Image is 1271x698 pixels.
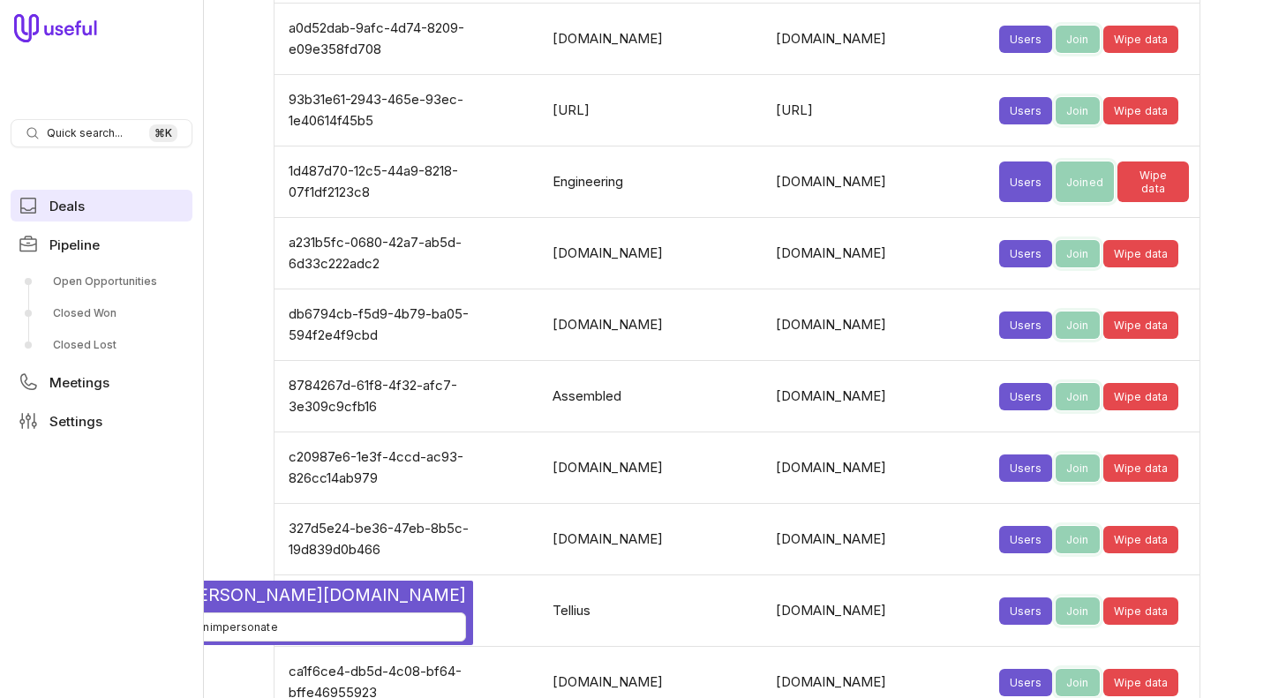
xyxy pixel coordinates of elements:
td: 93b31e61-2943-465e-93ec-1e40614f45b5 [275,75,542,146]
button: Wipe data [1103,669,1179,696]
button: Join [1056,454,1100,482]
button: Wipe data [1103,240,1179,267]
span: Quick search... [47,126,123,140]
button: Join [1056,597,1100,625]
td: a231b5fc-0680-42a7-ab5d-6d33c222adc2 [275,218,542,289]
button: Wipe data [1103,597,1179,625]
td: db6794cb-f5d9-4b79-ba05-594f2e4f9cbd [275,289,542,361]
div: Pipeline submenu [11,267,192,359]
td: [DOMAIN_NAME] [765,361,989,432]
button: Wipe data [1103,526,1179,553]
td: 1d487d70-12c5-44a9-8218-07f1df2123c8 [275,146,542,218]
td: 61d6dc6a-69de-4c82-828f-aaf53eb600c3 [275,575,542,647]
td: Engineering [542,146,765,218]
span: Deals [49,199,85,213]
td: a0d52dab-9afc-4d74-8209-e09e358fd708 [275,4,542,75]
kbd: ⌘ K [149,124,177,142]
td: [DOMAIN_NAME] [765,575,989,647]
a: Meetings [11,366,192,398]
button: Users [999,526,1052,553]
a: Settings [11,405,192,437]
button: Users [999,97,1052,124]
a: Closed Won [11,299,192,327]
td: c20987e6-1e3f-4ccd-ac93-826cc14ab979 [275,432,542,504]
button: Join [1056,240,1100,267]
button: Wipe data [1103,311,1179,339]
button: Users [999,311,1052,339]
td: [DOMAIN_NAME] [542,289,765,361]
button: Wipe data [1117,161,1189,202]
td: 327d5e24-be36-47eb-8b5c-19d839d0b466 [275,504,542,575]
td: [DOMAIN_NAME] [542,218,765,289]
a: Open Opportunities [11,267,192,296]
a: Deals [11,190,192,221]
button: Joined [1056,161,1114,202]
button: Users [999,454,1052,482]
td: Assembled [542,361,765,432]
span: Settings [49,415,102,428]
span: 🥸 [EMAIL_ADDRESS][PERSON_NAME][DOMAIN_NAME] [7,584,466,605]
td: [DOMAIN_NAME] [765,289,989,361]
button: Users [999,161,1052,202]
td: [DOMAIN_NAME] [765,504,989,575]
button: Join [1056,26,1100,53]
td: [URL] [765,75,989,146]
a: Pipeline [11,229,192,260]
button: Wipe data [1103,383,1179,410]
td: [DOMAIN_NAME] [542,432,765,504]
button: Join [1056,383,1100,410]
button: Join [1056,97,1100,124]
button: Users [999,669,1052,696]
button: Wipe data [1103,26,1179,53]
button: Unimpersonate [7,612,466,642]
td: [DOMAIN_NAME] [765,146,989,218]
td: [DOMAIN_NAME] [765,218,989,289]
td: Tellius [542,575,765,647]
td: [DOMAIN_NAME] [542,504,765,575]
button: Join [1056,526,1100,553]
button: Join [1056,311,1100,339]
button: Users [999,597,1052,625]
button: Wipe data [1103,454,1179,482]
td: [DOMAIN_NAME] [765,4,989,75]
span: Pipeline [49,238,100,251]
button: Users [999,240,1052,267]
a: Closed Lost [11,331,192,359]
button: Wipe data [1103,97,1179,124]
td: [DOMAIN_NAME] [765,432,989,504]
button: Users [999,26,1052,53]
button: Users [999,383,1052,410]
td: [DOMAIN_NAME] [542,4,765,75]
button: Join [1056,669,1100,696]
td: [URL] [542,75,765,146]
span: Meetings [49,376,109,389]
td: 8784267d-61f8-4f32-afc7-3e309c9cfb16 [275,361,542,432]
